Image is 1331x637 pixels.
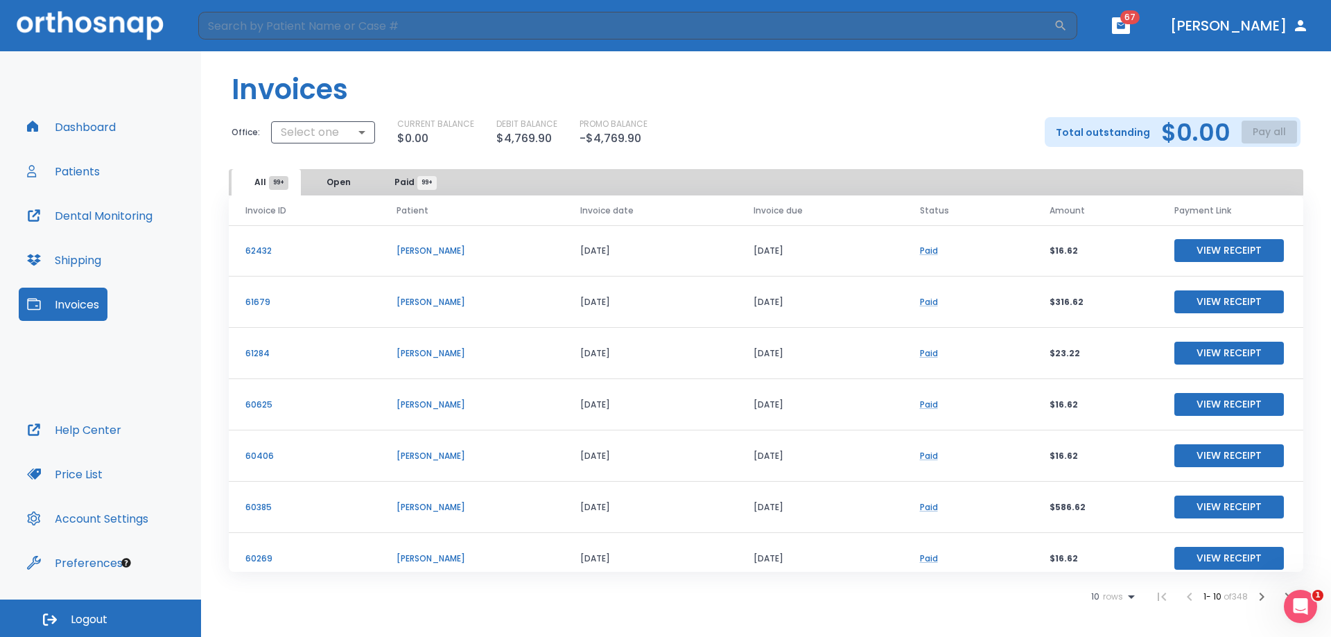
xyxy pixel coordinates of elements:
[1174,449,1284,461] a: View Receipt
[1050,347,1141,360] p: $23.22
[245,347,363,360] p: 61284
[564,277,737,328] td: [DATE]
[1050,501,1141,514] p: $586.62
[19,546,131,579] a: Preferences
[1050,245,1141,257] p: $16.62
[19,243,110,277] a: Shipping
[1174,547,1284,570] button: View Receipt
[232,169,448,195] div: tabs
[245,450,363,462] p: 60406
[245,245,363,257] p: 62432
[1120,10,1140,24] span: 67
[1174,552,1284,564] a: View Receipt
[19,457,111,491] button: Price List
[737,328,903,379] td: [DATE]
[397,245,547,257] p: [PERSON_NAME]
[245,552,363,565] p: 60269
[397,450,547,462] p: [PERSON_NAME]
[920,245,938,256] a: Paid
[737,430,903,482] td: [DATE]
[1174,204,1231,217] span: Payment Link
[397,552,547,565] p: [PERSON_NAME]
[737,225,903,277] td: [DATE]
[1174,496,1284,518] button: View Receipt
[1174,398,1284,410] a: View Receipt
[737,533,903,584] td: [DATE]
[580,204,634,217] span: Invoice date
[1224,591,1248,602] span: of 348
[920,347,938,359] a: Paid
[19,288,107,321] button: Invoices
[120,557,132,569] div: Tooltip anchor
[564,482,737,533] td: [DATE]
[564,328,737,379] td: [DATE]
[245,501,363,514] p: 60385
[19,155,108,188] button: Patients
[737,277,903,328] td: [DATE]
[17,11,164,40] img: Orthosnap
[254,176,279,189] span: All
[19,502,157,535] button: Account Settings
[269,176,288,190] span: 99+
[1050,399,1141,411] p: $16.62
[397,204,428,217] span: Patient
[417,176,437,190] span: 99+
[920,501,938,513] a: Paid
[1174,500,1284,512] a: View Receipt
[304,169,373,195] button: Open
[1050,296,1141,308] p: $316.62
[1161,122,1230,143] h2: $0.00
[920,450,938,462] a: Paid
[737,379,903,430] td: [DATE]
[1174,244,1284,256] a: View Receipt
[397,118,474,130] p: CURRENT BALANCE
[1091,592,1099,602] span: 10
[1174,239,1284,262] button: View Receipt
[394,176,427,189] span: Paid
[1174,444,1284,467] button: View Receipt
[1284,590,1317,623] iframe: Intercom live chat
[232,69,348,110] h1: Invoices
[271,119,375,146] div: Select one
[496,118,557,130] p: DEBIT BALANCE
[1174,290,1284,313] button: View Receipt
[1056,124,1150,141] p: Total outstanding
[397,130,428,147] p: $0.00
[245,296,363,308] p: 61679
[1174,342,1284,365] button: View Receipt
[754,204,803,217] span: Invoice due
[920,296,938,308] a: Paid
[496,130,552,147] p: $4,769.90
[1174,295,1284,307] a: View Receipt
[1203,591,1224,602] span: 1 - 10
[1174,393,1284,416] button: View Receipt
[1050,204,1085,217] span: Amount
[397,501,547,514] p: [PERSON_NAME]
[564,379,737,430] td: [DATE]
[232,126,260,139] p: Office:
[1050,552,1141,565] p: $16.62
[920,552,938,564] a: Paid
[564,430,737,482] td: [DATE]
[245,204,286,217] span: Invoice ID
[1165,13,1314,38] button: [PERSON_NAME]
[71,612,107,627] span: Logout
[737,482,903,533] td: [DATE]
[920,204,949,217] span: Status
[19,110,124,143] button: Dashboard
[397,347,547,360] p: [PERSON_NAME]
[920,399,938,410] a: Paid
[397,399,547,411] p: [PERSON_NAME]
[1174,347,1284,358] a: View Receipt
[564,533,737,584] td: [DATE]
[1099,592,1123,602] span: rows
[19,413,130,446] button: Help Center
[580,118,647,130] p: PROMO BALANCE
[1312,590,1323,601] span: 1
[397,296,547,308] p: [PERSON_NAME]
